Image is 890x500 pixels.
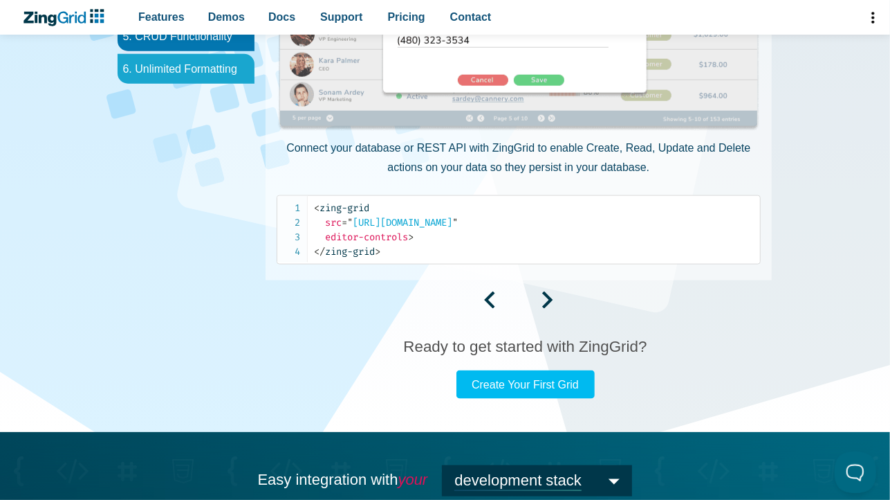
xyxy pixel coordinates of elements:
[118,21,254,51] li: 5. CRUD Functionality
[342,217,347,229] span: =
[403,337,647,357] h3: Ready to get started with ZingGrid?
[314,202,369,214] span: zing-grid
[138,8,185,26] span: Features
[314,246,325,258] span: </
[398,472,428,489] em: your
[22,9,111,26] a: ZingChart Logo. Click to return to the homepage
[342,217,458,229] span: [URL][DOMAIN_NAME]
[388,8,425,26] span: Pricing
[118,54,254,84] li: 6. Unlimited Formatting
[375,246,380,258] span: >
[314,246,375,258] span: zing-grid
[347,217,353,229] span: "
[325,231,408,243] span: editor-controls
[408,231,414,243] span: >
[450,8,492,26] span: Contact
[452,217,458,229] span: "
[835,452,876,493] iframe: Toggle Customer Support
[268,8,295,26] span: Docs
[325,217,342,229] span: src
[320,8,362,26] span: Support
[314,202,319,214] span: <
[456,370,595,399] a: Create Your First Grid
[277,139,761,176] p: Connect your database or REST API with ZingGrid to enable Create, Read, Update and Delete actions...
[208,8,245,26] span: Demos
[258,472,428,489] span: Easy integration with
